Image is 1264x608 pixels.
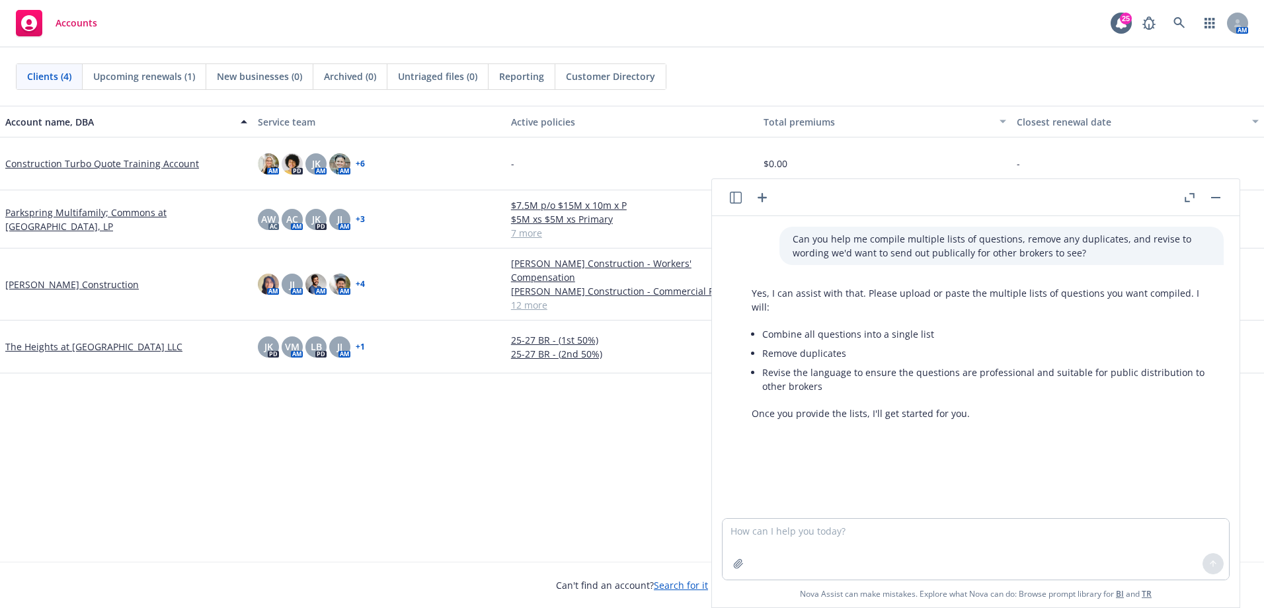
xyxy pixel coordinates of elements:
span: JK [312,157,321,171]
div: 25 [1120,13,1132,24]
a: + 3 [356,215,365,223]
a: + 4 [356,280,365,288]
button: Total premiums [758,106,1011,137]
p: Yes, I can assist with that. Please upload or paste the multiple lists of questions you want comp... [752,286,1210,314]
a: Accounts [11,5,102,42]
span: AW [261,212,276,226]
a: Report a Bug [1136,10,1162,36]
span: Untriaged files (0) [398,69,477,83]
img: photo [258,274,279,295]
span: JJ [337,212,342,226]
a: TR [1142,588,1152,599]
a: Search [1166,10,1193,36]
a: BI [1116,588,1124,599]
button: Service team [253,106,505,137]
a: $5M xs $5M xs Primary [511,212,753,226]
span: AC [286,212,298,226]
div: Service team [258,115,500,129]
span: Nova Assist can make mistakes. Explore what Nova can do: Browse prompt library for and [800,580,1152,607]
span: Accounts [56,18,97,28]
div: Active policies [511,115,753,129]
div: Account name, DBA [5,115,233,129]
a: + 1 [356,343,365,351]
span: JK [264,340,273,354]
p: Once you provide the lists, I'll get started for you. [752,406,1210,420]
li: Remove duplicates [762,344,1210,363]
div: Total premiums [764,115,991,129]
a: 25-27 BR - (1st 50%) [511,333,753,347]
span: Clients (4) [27,69,71,83]
a: 12 more [511,298,753,312]
img: photo [329,153,350,174]
button: Closest renewal date [1011,106,1264,137]
a: 7 more [511,226,753,240]
span: Reporting [499,69,544,83]
li: Revise the language to ensure the questions are professional and suitable for public distribution... [762,363,1210,396]
span: LB [311,340,322,354]
span: VM [285,340,299,354]
a: Construction Turbo Quote Training Account [5,157,199,171]
span: - [511,157,514,171]
span: JJ [337,340,342,354]
span: Archived (0) [324,69,376,83]
img: photo [329,274,350,295]
span: JJ [290,278,295,291]
img: photo [305,274,327,295]
a: Search for it [654,579,708,591]
img: photo [282,153,303,174]
a: Switch app [1197,10,1223,36]
span: Can't find an account? [556,578,708,592]
a: + 6 [356,160,365,168]
a: 25-27 BR - (2nd 50%) [511,347,753,361]
span: New businesses (0) [217,69,302,83]
a: Parkspring Multifamily; Commons at [GEOGRAPHIC_DATA], LP [5,206,247,233]
button: Active policies [506,106,758,137]
img: photo [258,153,279,174]
span: JK [312,212,321,226]
li: Combine all questions into a single list [762,324,1210,344]
span: Customer Directory [566,69,655,83]
span: - [1017,157,1020,171]
span: $0.00 [764,157,787,171]
div: Closest renewal date [1017,115,1244,129]
a: The Heights at [GEOGRAPHIC_DATA] LLC [5,340,182,354]
a: [PERSON_NAME] Construction - Workers' Compensation [511,256,753,284]
p: Can you help me compile multiple lists of questions, remove any duplicates, and revise to wording... [793,232,1210,260]
a: [PERSON_NAME] Construction [5,278,139,291]
a: [PERSON_NAME] Construction - Commercial Property [511,284,753,298]
a: $7.5M p/o $15M x 10m x P [511,198,753,212]
span: Upcoming renewals (1) [93,69,195,83]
